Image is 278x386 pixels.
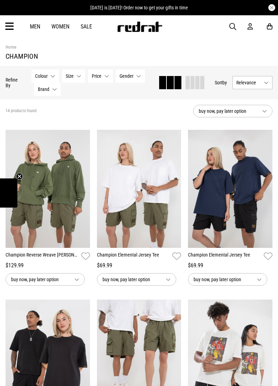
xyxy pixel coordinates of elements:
span: Colour [35,73,48,79]
img: Champion Elemental Jersey Tee in Blue [188,130,272,248]
span: buy now, pay later option [103,275,160,284]
div: $129.99 [6,261,90,270]
a: Champion Elemental Jersey Tee [188,251,261,261]
span: buy now, pay later option [11,275,69,284]
a: Champion Reverse Weave [PERSON_NAME] [6,251,79,261]
a: Sale [81,23,92,30]
a: Home [6,44,16,50]
button: Gender [116,69,145,83]
span: Relevance [236,80,261,85]
button: Close teaser [16,173,23,180]
span: 14 products found [6,108,36,114]
button: Colour [31,69,59,83]
button: buy now, pay later option [6,273,85,286]
button: Relevance [232,76,272,89]
h1: Champion [6,52,272,60]
p: Refine By [6,77,21,88]
span: Brand [38,86,49,92]
span: buy now, pay later option [199,107,256,115]
img: Champion Elemental Jersey Tee in White [97,130,181,248]
div: $69.99 [188,261,272,270]
button: Price [88,69,113,83]
img: Champion Reverse Weave Terry Hoodie in Green [6,130,90,248]
button: buy now, pay later option [188,273,267,286]
span: Price [92,73,101,79]
a: Women [51,23,69,30]
span: Size [66,73,74,79]
span: by [222,80,227,85]
button: Brand [34,83,61,96]
div: $69.99 [97,261,181,270]
button: buy now, pay later option [97,273,176,286]
img: Redrat logo [117,22,163,32]
a: Champion Elemental Jersey Tee [97,251,170,261]
span: Gender [120,73,133,79]
a: Men [30,23,40,30]
button: Size [62,69,85,83]
span: [DATE] is [DATE]! Order now to get your gifts in time [90,5,188,10]
span: buy now, pay later option [194,275,251,284]
button: buy now, pay later option [193,105,272,117]
button: Sortby [215,78,227,87]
